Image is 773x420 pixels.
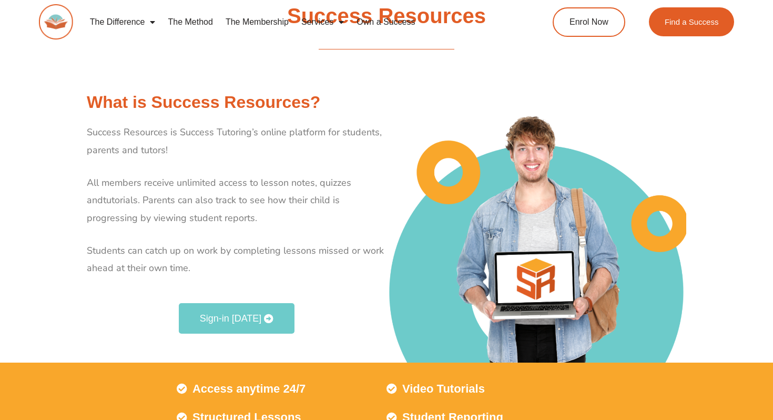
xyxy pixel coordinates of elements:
[400,378,485,400] span: Video Tutorials
[665,18,719,26] span: Find a Success
[87,174,387,227] p: tutorials. Parents can also track to see how their child is progressing by viewing student reports.
[200,314,262,323] span: Sign-in [DATE]
[387,63,686,363] img: Success Resources
[179,303,295,334] a: Sign-in [DATE]
[161,10,219,34] a: The Method
[553,7,625,37] a: Enrol Now
[87,124,387,159] p: Success Resources is Success Tutoring’s online platform for students, parents and tutors!
[350,10,421,34] a: Own a Success
[87,242,387,277] p: Students can catch up on work by completing lessons missed or work ahead at their own time.
[84,10,162,34] a: The Difference
[295,10,350,34] a: Services
[569,18,608,26] span: Enrol Now
[84,10,513,34] nav: Menu
[649,7,735,36] a: Find a Success
[190,378,306,400] span: Access anytime 24/7
[87,92,387,114] h2: What is Success Resources?
[219,10,295,34] a: The Membership
[87,176,351,206] span: All members receive unlimited access to lesson notes, quizzes and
